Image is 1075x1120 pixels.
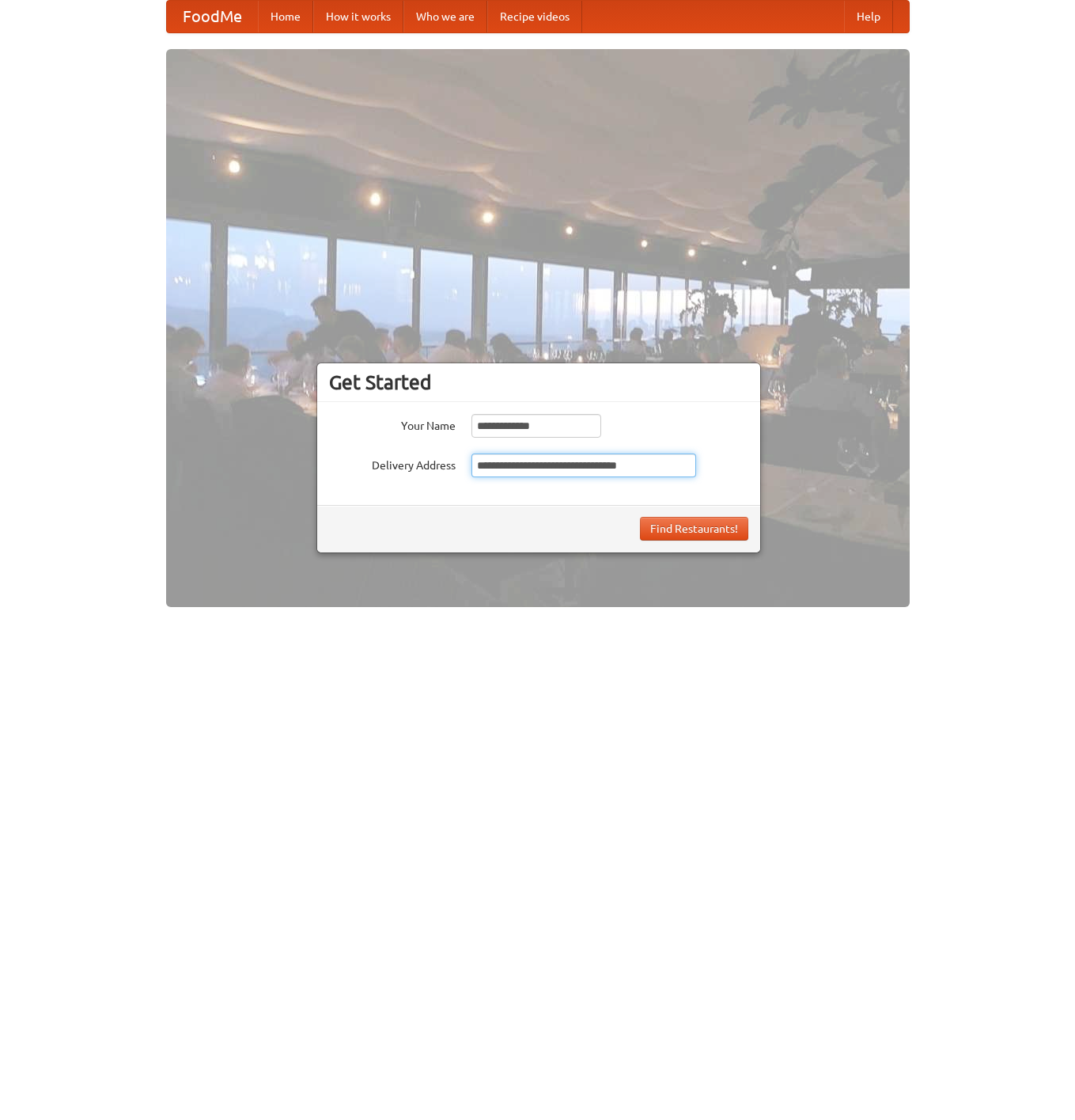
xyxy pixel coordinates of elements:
a: FoodMe [167,1,258,32]
a: Home [258,1,313,32]
a: Who we are [403,1,487,32]
h3: Get Started [329,370,748,394]
a: Recipe videos [487,1,582,32]
a: How it works [313,1,403,32]
a: Help [844,1,893,32]
label: Your Name [329,414,456,434]
label: Delivery Address [329,454,456,473]
button: Find Restaurants! [640,517,748,541]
